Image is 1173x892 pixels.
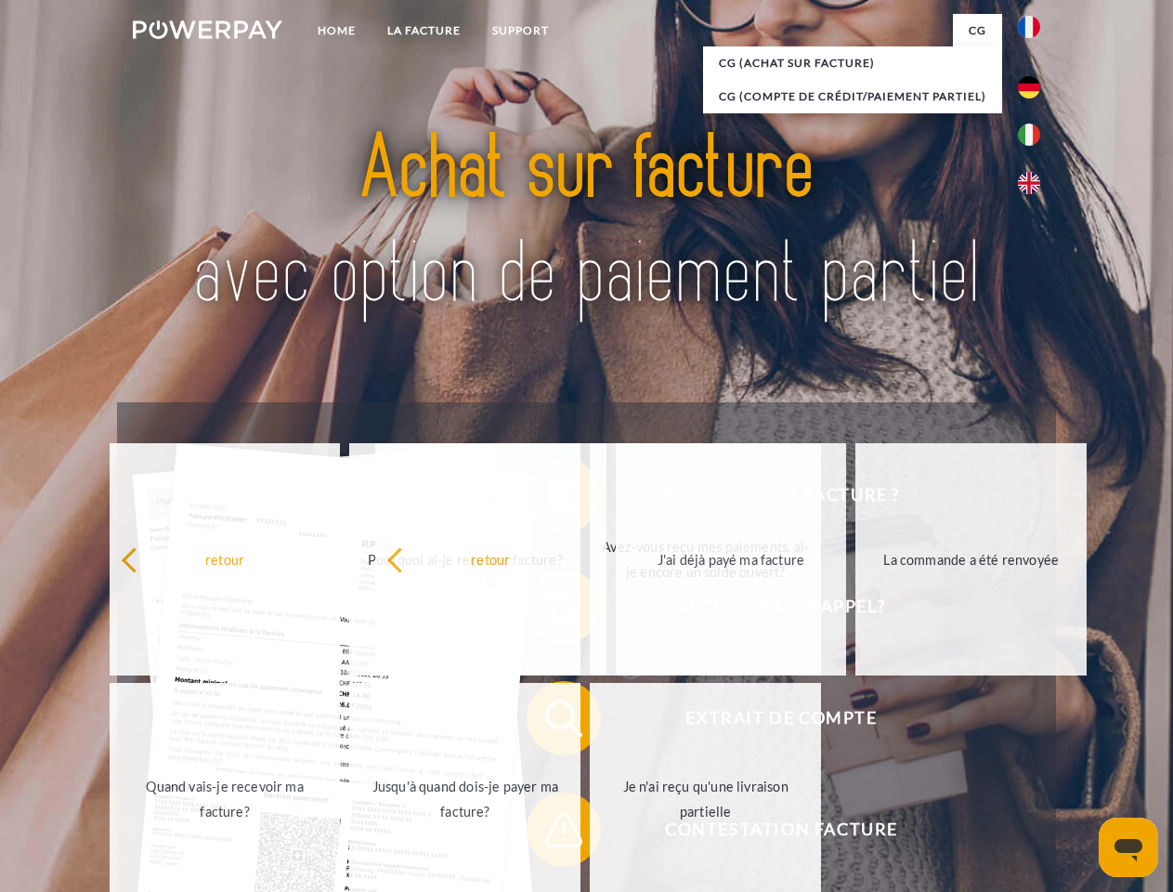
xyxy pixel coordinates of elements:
a: CG (Compte de crédit/paiement partiel) [703,80,1002,113]
div: J'ai déjà payé ma facture [627,546,836,571]
a: Home [302,14,371,47]
img: de [1018,76,1040,98]
a: CG [953,14,1002,47]
div: Je n'ai reçu qu'une livraison partielle [601,774,810,824]
div: La commande a été renvoyée [867,546,1075,571]
a: LA FACTURE [371,14,476,47]
a: Support [476,14,565,47]
a: CG (achat sur facture) [703,46,1002,80]
div: retour [121,546,330,571]
img: it [1018,124,1040,146]
div: Quand vais-je recevoir ma facture? [121,774,330,824]
img: title-powerpay_fr.svg [177,89,996,356]
div: Jusqu'à quand dois-je payer ma facture? [360,774,569,824]
img: en [1018,172,1040,194]
iframe: Bouton de lancement de la fenêtre de messagerie [1099,818,1158,877]
img: fr [1018,16,1040,38]
div: retour [386,546,595,571]
img: logo-powerpay-white.svg [133,20,282,39]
